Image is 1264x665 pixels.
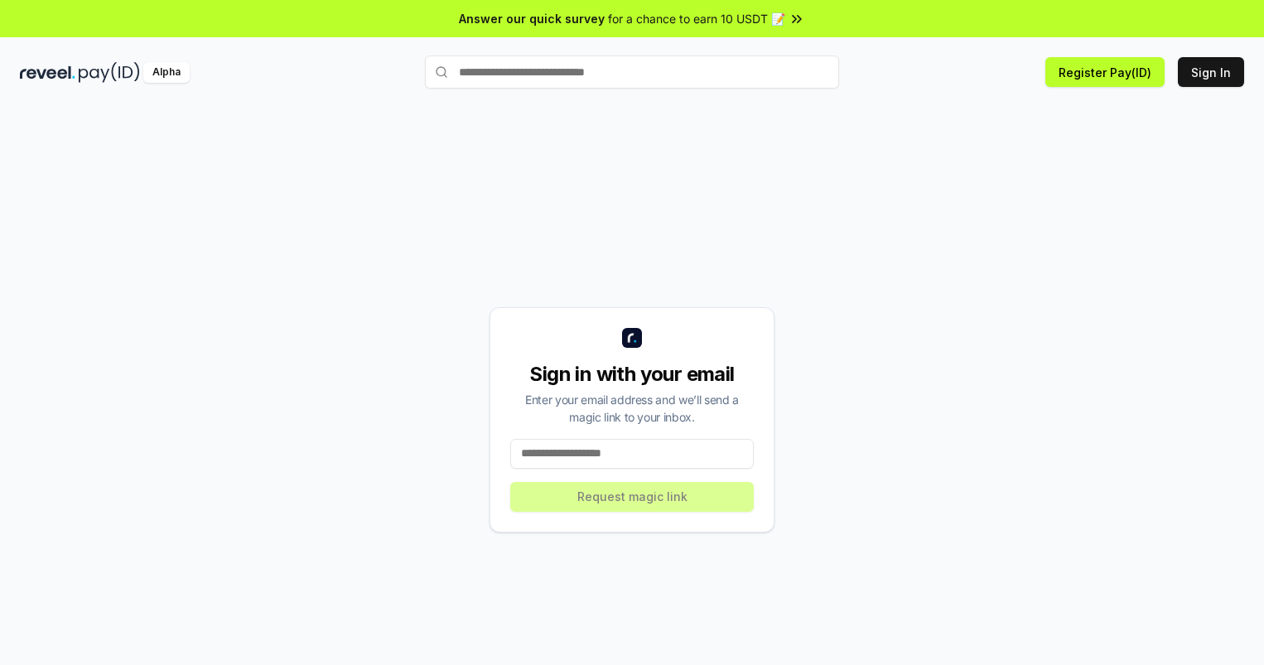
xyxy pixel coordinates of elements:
button: Register Pay(ID) [1045,57,1165,87]
img: reveel_dark [20,62,75,83]
button: Sign In [1178,57,1244,87]
div: Sign in with your email [510,361,754,388]
img: pay_id [79,62,140,83]
img: logo_small [622,328,642,348]
span: for a chance to earn 10 USDT 📝 [608,10,785,27]
div: Enter your email address and we’ll send a magic link to your inbox. [510,391,754,426]
span: Answer our quick survey [459,10,605,27]
div: Alpha [143,62,190,83]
